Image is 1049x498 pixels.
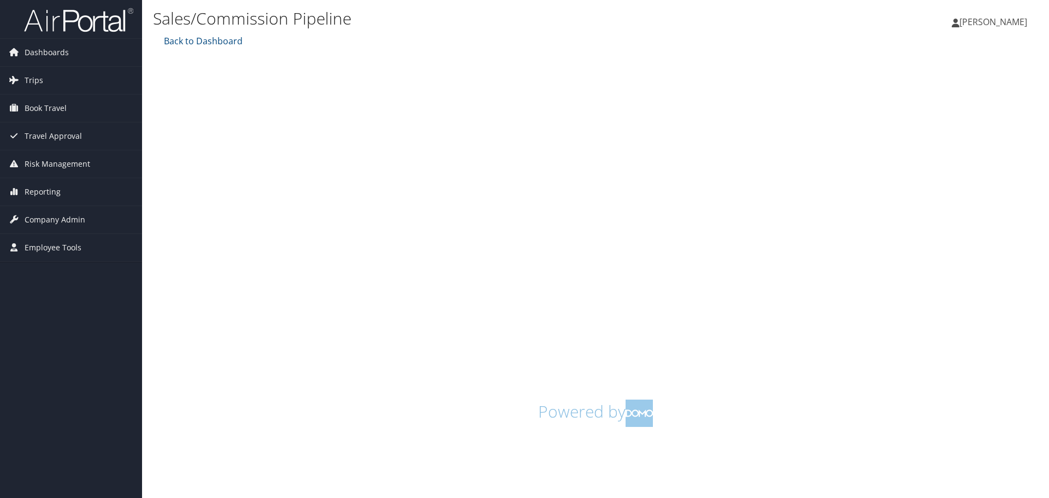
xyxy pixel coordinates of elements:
span: Reporting [25,178,61,206]
h1: Powered by [161,400,1030,427]
span: Company Admin [25,206,85,233]
span: [PERSON_NAME] [959,16,1027,28]
h1: Sales/Commission Pipeline [153,7,743,30]
span: Dashboards [25,39,69,66]
span: Employee Tools [25,234,81,261]
a: Back to Dashboard [161,35,243,47]
img: airportal-logo.png [24,7,133,33]
span: Travel Approval [25,122,82,150]
span: Book Travel [25,95,67,122]
img: domo-logo.png [626,400,653,427]
a: [PERSON_NAME] [952,5,1038,38]
span: Risk Management [25,150,90,178]
span: Trips [25,67,43,94]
